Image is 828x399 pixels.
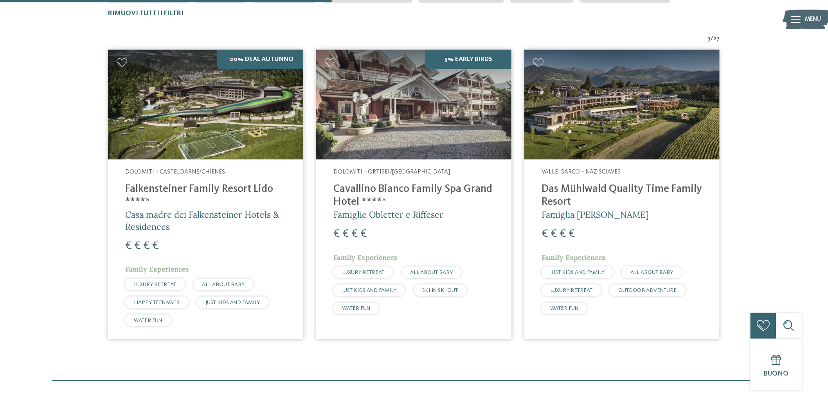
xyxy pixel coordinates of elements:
[542,209,649,220] span: Famiglia [PERSON_NAME]
[560,228,566,240] span: €
[333,228,340,240] span: €
[206,300,260,305] span: JUST KIDS AND FAMILY
[711,35,714,43] span: /
[542,253,605,262] span: Family Experiences
[333,209,443,220] span: Famiglie Obletter e Riffeser
[125,265,189,274] span: Family Experiences
[152,240,159,252] span: €
[143,240,150,252] span: €
[108,10,184,17] span: Rimuovi tutti i filtri
[316,50,511,159] img: Family Spa Grand Hotel Cavallino Bianco ****ˢ
[714,35,720,43] span: 27
[316,50,511,339] a: Cercate un hotel per famiglie? Qui troverete solo i migliori! 5% Early Birds Dolomiti – Ortisei/[...
[342,288,396,293] span: JUST KIDS AND FAMILY
[342,306,370,311] span: WATER FUN
[542,183,702,209] h4: Das Mühlwald Quality Time Family Resort
[342,228,349,240] span: €
[524,50,720,339] a: Cercate un hotel per famiglie? Qui troverete solo i migliori! Valle Isarco – Naz-Sciaves Das Mühl...
[134,300,180,305] span: HAPPY TEENAGER
[333,183,494,209] h4: Cavallino Bianco Family Spa Grand Hotel ****ˢ
[550,288,592,293] span: LUXURY RETREAT
[708,35,711,43] span: 3
[764,370,789,377] span: Buono
[550,270,605,275] span: JUST KIDS AND FAMILY
[125,183,286,209] h4: Falkensteiner Family Resort Lido ****ˢ
[569,228,575,240] span: €
[134,282,176,287] span: LUXURY RETREAT
[108,50,303,159] img: Cercate un hotel per famiglie? Qui troverete solo i migliori!
[351,228,358,240] span: €
[423,288,458,293] span: SKI-IN SKI-OUT
[542,228,548,240] span: €
[134,240,141,252] span: €
[134,318,162,323] span: WATER FUN
[125,209,279,232] span: Casa madre dei Falkensteiner Hotels & Residences
[619,288,677,293] span: OUTDOOR ADVENTURE
[202,282,245,287] span: ALL ABOUT BABY
[108,50,303,339] a: Cercate un hotel per famiglie? Qui troverete solo i migliori! -20% Deal Autunno Dolomiti – Castel...
[125,169,225,175] span: Dolomiti – Casteldarne/Chienes
[125,240,132,252] span: €
[342,270,384,275] span: LUXURY RETREAT
[631,270,673,275] span: ALL ABOUT BABY
[524,50,720,159] img: Cercate un hotel per famiglie? Qui troverete solo i migliori!
[551,228,557,240] span: €
[410,270,453,275] span: ALL ABOUT BABY
[542,169,621,175] span: Valle Isarco – Naz-Sciaves
[751,339,802,390] a: Buono
[360,228,367,240] span: €
[333,253,397,262] span: Family Experiences
[550,306,578,311] span: WATER FUN
[333,169,450,175] span: Dolomiti – Ortisei/[GEOGRAPHIC_DATA]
